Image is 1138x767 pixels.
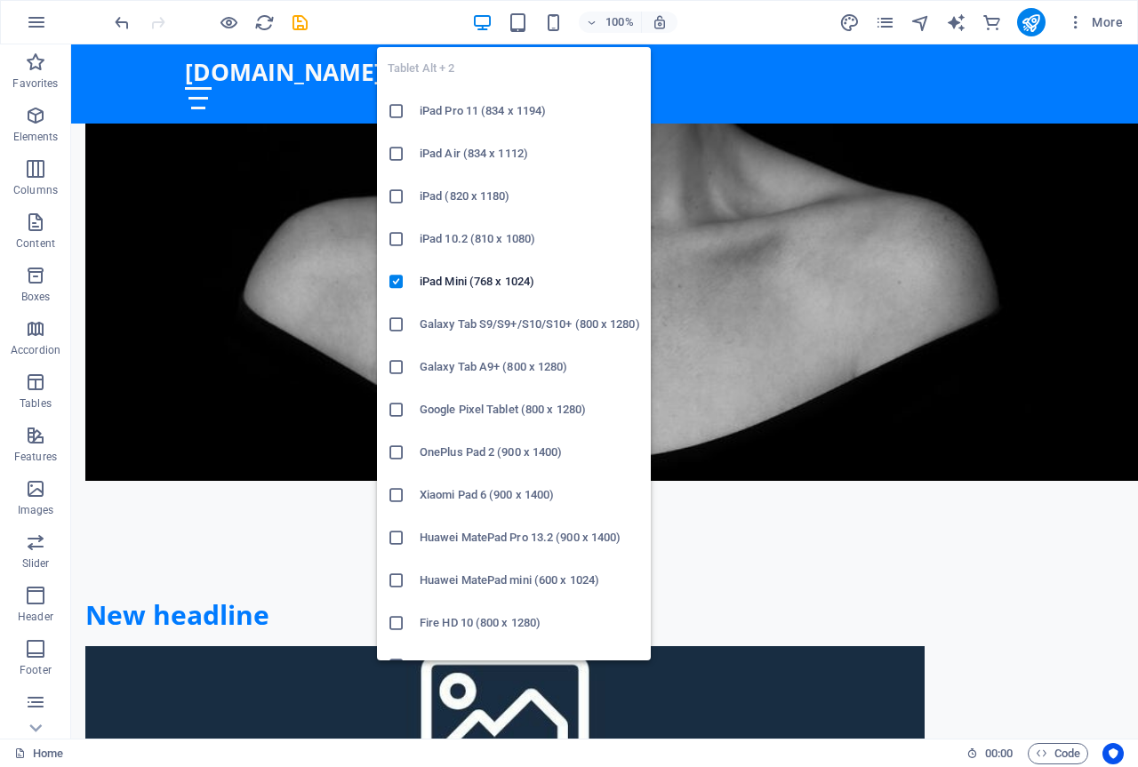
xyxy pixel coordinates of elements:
[652,14,668,30] i: On resize automatically adjust zoom level to fit chosen device.
[1036,743,1080,764] span: Code
[290,12,310,33] i: Save (Ctrl+S)
[1028,743,1088,764] button: Code
[982,12,1002,33] i: Commerce
[839,12,861,33] button: design
[910,12,932,33] button: navigator
[946,12,967,33] button: text_generator
[420,484,640,506] h6: Xiaomi Pad 6 (900 x 1400)
[20,396,52,411] p: Tables
[420,570,640,591] h6: Huawei MatePad mini (600 x 1024)
[420,527,640,548] h6: Huawei MatePad Pro 13.2 (900 x 1400)
[289,12,310,33] button: save
[420,143,640,164] h6: iPad Air (834 x 1112)
[839,12,860,33] i: Design (Ctrl+Alt+Y)
[579,12,642,33] button: 100%
[998,747,1000,760] span: :
[982,12,1003,33] button: commerce
[21,290,51,304] p: Boxes
[18,610,53,624] p: Header
[966,743,1014,764] h6: Session time
[420,655,640,676] h6: Fire HD 8 (600 x 1024)
[218,12,239,33] button: Click here to leave preview mode and continue editing
[420,356,640,378] h6: Galaxy Tab A9+ (800 x 1280)
[875,12,896,33] button: pages
[946,12,966,33] i: AI Writer
[1102,743,1124,764] button: Usercentrics
[420,228,640,250] h6: iPad 10.2 (810 x 1080)
[1060,8,1130,36] button: More
[1017,8,1046,36] button: publish
[985,743,1013,764] span: 00 00
[14,450,57,464] p: Features
[420,612,640,634] h6: Fire HD 10 (800 x 1280)
[16,236,55,251] p: Content
[875,12,895,33] i: Pages (Ctrl+Alt+S)
[254,12,275,33] i: Reload page
[420,271,640,292] h6: iPad Mini (768 x 1024)
[13,183,58,197] p: Columns
[13,130,59,144] p: Elements
[22,556,50,571] p: Slider
[111,12,132,33] button: undo
[1021,12,1041,33] i: Publish
[253,12,275,33] button: reload
[420,442,640,463] h6: OnePlus Pad 2 (900 x 1400)
[18,503,54,517] p: Images
[1067,13,1123,31] span: More
[11,343,60,357] p: Accordion
[420,314,640,335] h6: Galaxy Tab S9/S9+/S10/S10+ (800 x 1280)
[420,186,640,207] h6: iPad (820 x 1180)
[420,100,640,122] h6: iPad Pro 11 (834 x 1194)
[20,716,52,731] p: Forms
[112,12,132,33] i: Undo: Delete Text (Ctrl+Z)
[12,76,58,91] p: Favorites
[420,399,640,420] h6: Google Pixel Tablet (800 x 1280)
[910,12,931,33] i: Navigator
[20,663,52,677] p: Footer
[14,743,63,764] a: Click to cancel selection. Double-click to open Pages
[605,12,634,33] h6: 100%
